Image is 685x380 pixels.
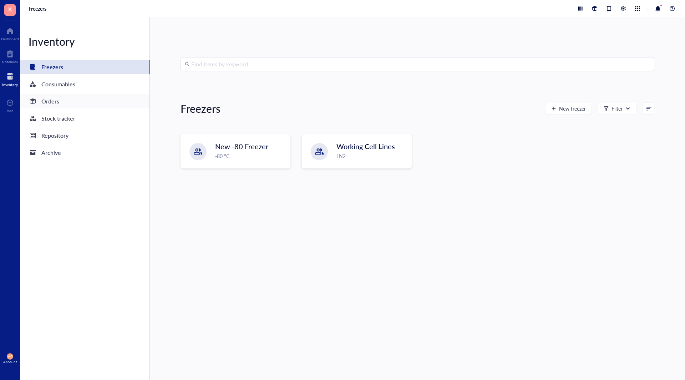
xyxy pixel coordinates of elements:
span: New freezer [559,106,586,111]
a: Inventory [2,71,18,87]
div: Inventory [2,82,18,87]
div: Notebook [2,60,18,64]
span: K [8,5,12,14]
a: Consumables [20,77,149,91]
a: Freezers [20,60,149,74]
div: Orders [41,96,59,106]
a: Notebook [2,48,18,64]
a: Freezers [29,5,48,12]
span: New -80 Freezer [215,141,268,151]
div: Stock tracker [41,113,75,123]
div: Filter [612,105,623,112]
div: Freezers [181,101,220,116]
a: Dashboard [1,25,19,41]
a: Repository [20,128,149,143]
div: Freezers [41,62,63,72]
div: Account [3,360,17,364]
div: Add [7,108,14,113]
div: Inventory [20,34,149,49]
div: Dashboard [1,37,19,41]
div: Repository [41,131,68,141]
div: -80 °C [215,152,286,160]
div: Archive [41,148,61,158]
span: AP [8,354,12,359]
div: LN2 [336,152,407,160]
a: Stock tracker [20,111,149,126]
a: Archive [20,146,149,160]
a: Orders [20,94,149,108]
button: New freezer [545,103,592,114]
div: Consumables [41,79,75,89]
span: Working Cell Lines [336,141,395,151]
